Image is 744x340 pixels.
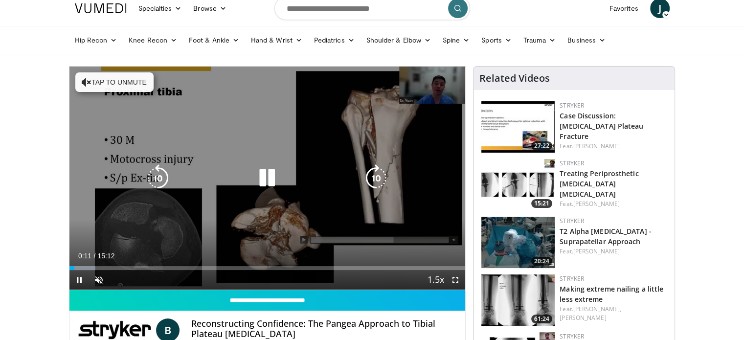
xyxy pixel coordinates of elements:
[531,199,552,208] span: 15:21
[123,30,183,50] a: Knee Recon
[426,270,446,290] button: Playback Rate
[69,266,466,270] div: Progress Bar
[531,257,552,266] span: 20:24
[481,101,555,153] img: a1416b5e-9174-42b5-ac56-941f39552834.150x105_q85_crop-smart_upscale.jpg
[481,217,555,268] a: 20:24
[560,111,643,141] a: Case Discussion: [MEDICAL_DATA] Plateau Fracture
[481,217,555,268] img: 6dac92b0-8760-435a-acb9-7eaa8ee21333.150x105_q85_crop-smart_upscale.jpg
[560,247,667,256] div: Feat.
[560,101,584,110] a: Stryker
[518,30,562,50] a: Trauma
[560,169,638,199] a: Treating Periprosthetic [MEDICAL_DATA] [MEDICAL_DATA]
[573,305,621,313] a: [PERSON_NAME],
[560,314,606,322] a: [PERSON_NAME]
[245,30,308,50] a: Hand & Wrist
[475,30,518,50] a: Sports
[94,252,96,260] span: /
[573,247,620,255] a: [PERSON_NAME]
[183,30,245,50] a: Foot & Ankle
[308,30,361,50] a: Pediatrics
[562,30,611,50] a: Business
[75,72,154,92] button: Tap to unmute
[361,30,437,50] a: Shoulder & Elbow
[446,270,465,290] button: Fullscreen
[560,217,584,225] a: Stryker
[560,274,584,283] a: Stryker
[69,67,466,290] video-js: Video Player
[560,227,652,246] a: T2 Alpha [MEDICAL_DATA] - Suprapatellar Approach
[531,315,552,323] span: 61:24
[481,159,555,210] img: 1aa7ce03-a29e-4220-923d-1b96650c6b94.150x105_q85_crop-smart_upscale.jpg
[69,270,89,290] button: Pause
[560,305,667,322] div: Feat.
[560,200,667,208] div: Feat.
[573,142,620,150] a: [PERSON_NAME]
[75,3,127,13] img: VuMedi Logo
[560,284,663,304] a: Making extreme nailing a little less extreme
[573,200,620,208] a: [PERSON_NAME]
[97,252,114,260] span: 15:12
[191,318,457,340] h4: Reconstructing Confidence: The Pangea Approach to Tibial Plateau [MEDICAL_DATA]
[560,142,667,151] div: Feat.
[560,159,584,167] a: Stryker
[481,159,555,210] a: 15:21
[89,270,109,290] button: Unmute
[69,30,123,50] a: Hip Recon
[78,252,91,260] span: 0:11
[481,101,555,153] a: 27:22
[481,274,555,326] a: 61:24
[481,274,555,326] img: a4a9ff73-3c8a-4b89-9b16-3163ac091493.150x105_q85_crop-smart_upscale.jpg
[479,72,550,84] h4: Related Videos
[437,30,475,50] a: Spine
[531,141,552,150] span: 27:22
